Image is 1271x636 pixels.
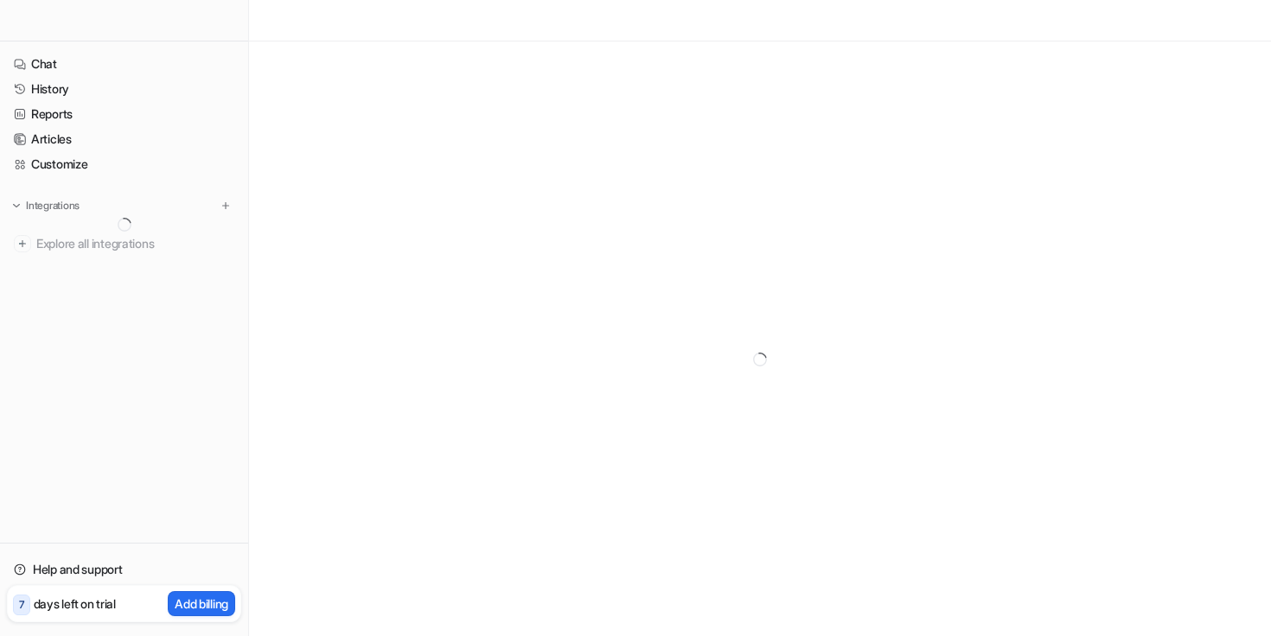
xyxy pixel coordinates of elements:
[175,595,228,613] p: Add billing
[7,102,241,126] a: Reports
[7,232,241,256] a: Explore all integrations
[7,52,241,76] a: Chat
[7,77,241,101] a: History
[36,230,234,258] span: Explore all integrations
[10,200,22,212] img: expand menu
[34,595,116,613] p: days left on trial
[19,597,24,613] p: 7
[220,200,232,212] img: menu_add.svg
[26,199,80,213] p: Integrations
[7,197,85,214] button: Integrations
[7,127,241,151] a: Articles
[7,557,241,582] a: Help and support
[14,235,31,252] img: explore all integrations
[168,591,235,616] button: Add billing
[7,152,241,176] a: Customize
